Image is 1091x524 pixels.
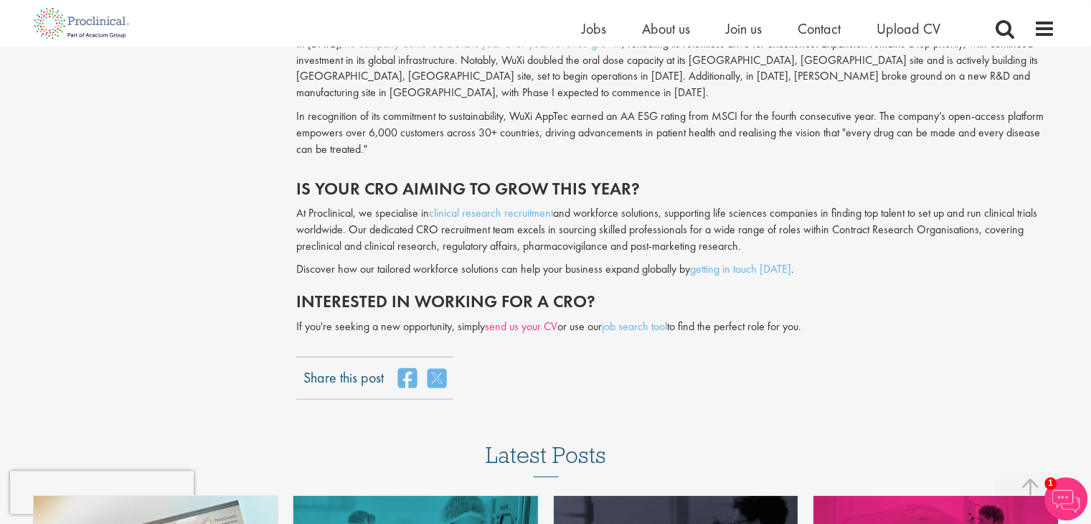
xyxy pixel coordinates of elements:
[296,36,1055,101] p: In [DATE], , reflecting its relentless drive for excellence. Expansion remains a top priority, wi...
[296,292,1055,311] h2: Interested in working for a CRO?
[296,108,1055,158] p: In recognition of its commitment to sustainability, WuXi AppTec earned an AA ESG rating from MSCI...
[1044,477,1057,490] span: 1
[485,319,557,334] a: send us your CV
[429,205,553,220] a: clinical research recruitment
[296,261,1055,278] p: Discover how our tailored workforce solutions can help your business expand globally by .
[428,368,446,389] a: share on twitter
[296,179,1055,198] h2: Is your CRO aiming to grow this year?
[1044,477,1087,520] img: Chatbot
[303,368,384,378] label: Share this post
[486,443,606,477] h3: Latest Posts
[726,19,762,38] a: Join us
[690,261,791,276] a: getting in touch [DATE]
[398,368,417,389] a: share on facebook
[296,205,1055,255] p: At Proclinical, we specialise in and workforce solutions, supporting life sciences companies in f...
[642,19,690,38] a: About us
[602,319,667,334] a: job search tool
[582,19,606,38] a: Jobs
[342,36,622,51] a: the company achieved a 5.2% year-over-year revenue growth
[798,19,841,38] a: Contact
[10,471,194,514] iframe: reCAPTCHA
[296,319,1055,335] p: If you're seeking a new opportunity, simply or use our to find the perfect role for you.
[877,19,940,38] a: Upload CV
